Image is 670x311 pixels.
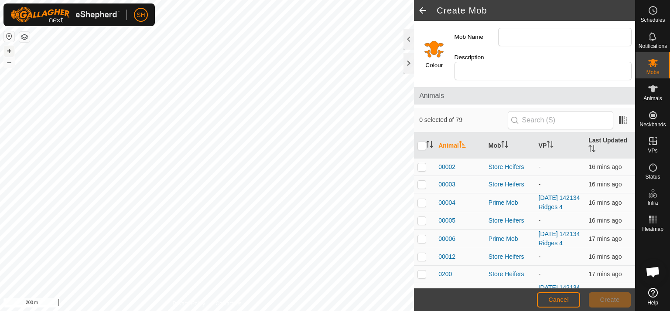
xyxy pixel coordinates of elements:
a: Open chat [640,259,666,285]
span: 2 Sept 2025, 9:03 pm [588,217,622,224]
div: Prime Mob [489,234,532,243]
span: 2 Sept 2025, 9:03 pm [588,163,622,170]
span: 2 Sept 2025, 9:03 pm [588,270,622,277]
button: Cancel [537,292,580,308]
a: [DATE] 142134 Ridges 4 [539,284,580,300]
span: 00003 [438,180,455,189]
span: Animals [419,91,630,101]
span: Animals [643,96,662,101]
p-sorticon: Activate to sort [459,142,466,149]
span: 0200 [438,270,452,279]
label: Description [455,53,498,62]
p-sorticon: Activate to sort [426,142,433,149]
a: [DATE] 142134 Ridges 4 [539,194,580,210]
span: Neckbands [639,122,666,127]
button: Map Layers [19,32,30,42]
span: 0 selected of 79 [419,115,507,125]
span: 00004 [438,198,455,207]
a: Contact Us [215,300,241,308]
div: Prime Mob [489,288,532,297]
span: Schedules [640,17,665,23]
button: + [4,46,14,56]
p-sorticon: Activate to sort [547,142,554,149]
label: Colour [425,61,443,70]
p-sorticon: Activate to sort [588,146,595,153]
h2: Create Mob [437,5,635,16]
span: 00005 [438,216,455,225]
span: Infra [647,200,658,206]
div: Prime Mob [489,198,532,207]
app-display-virtual-paddock-transition: - [539,253,541,260]
span: Create [600,296,620,303]
span: 2 Sept 2025, 9:03 pm [588,199,622,206]
div: Store Heifers [489,270,532,279]
a: Privacy Policy [173,300,205,308]
label: Mob Name [455,28,498,46]
button: – [4,57,14,68]
span: 00002 [438,162,455,172]
span: Notifications [639,44,667,49]
span: 2 Sept 2025, 9:03 pm [588,235,622,242]
app-display-virtual-paddock-transition: - [539,181,541,188]
p-sorticon: Activate to sort [501,142,508,149]
input: Search (S) [508,111,613,129]
div: Store Heifers [489,252,532,261]
app-display-virtual-paddock-transition: - [539,270,541,277]
a: [DATE] 142134 Ridges 4 [539,230,580,247]
div: Store Heifers [489,162,532,172]
span: VPs [648,148,657,153]
span: 0224 [438,288,452,297]
span: Cancel [548,296,569,303]
span: 2 Sept 2025, 9:03 pm [588,253,622,260]
span: Help [647,300,658,305]
span: Mobs [646,70,659,75]
app-display-virtual-paddock-transition: - [539,217,541,224]
app-display-virtual-paddock-transition: - [539,163,541,170]
th: Last Updated [585,132,635,159]
a: Help [636,284,670,309]
div: Store Heifers [489,180,532,189]
img: Gallagher Logo [10,7,120,23]
th: Animal [435,132,485,159]
button: Reset Map [4,31,14,42]
th: VP [535,132,585,159]
span: Heatmap [642,226,663,232]
span: 2 Sept 2025, 9:03 pm [588,181,622,188]
th: Mob [485,132,535,159]
span: SH [137,10,145,20]
span: 00006 [438,234,455,243]
div: Store Heifers [489,216,532,225]
span: Status [645,174,660,179]
button: Create [589,292,631,308]
span: 00012 [438,252,455,261]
